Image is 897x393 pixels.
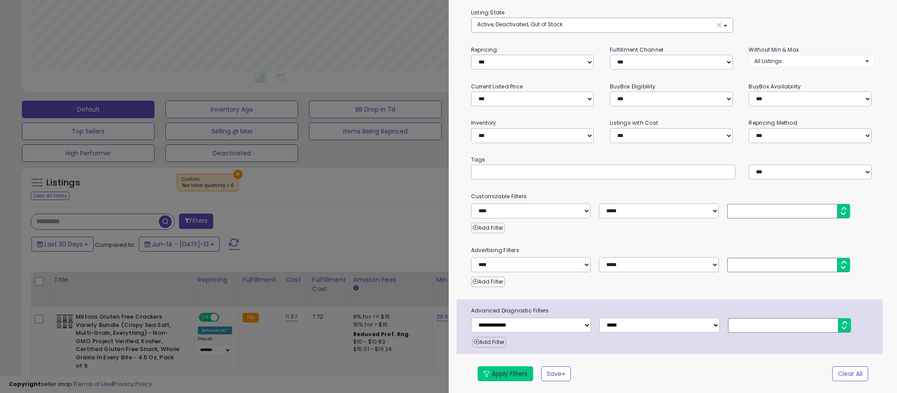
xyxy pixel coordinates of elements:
[464,155,881,165] small: Tags
[471,223,505,233] button: Add Filter
[471,119,496,126] small: Inventory
[610,119,658,126] small: Listings with Cost
[749,46,799,53] small: Without Min & Max
[749,55,874,67] button: All Listings
[471,18,733,32] button: Active, Deactivated, Out of Stock ×
[749,83,801,90] small: BuyBox Availability
[541,366,571,381] button: Save
[471,83,523,90] small: Current Listed Price
[832,366,868,381] button: Clear All
[471,9,505,16] small: Listing State
[464,192,881,201] small: Customizable Filters
[471,277,505,287] button: Add Filter
[716,21,722,30] span: ×
[471,46,497,53] small: Repricing
[464,306,883,316] span: Advanced Diagnostic Filters
[749,119,797,126] small: Repricing Method
[610,46,663,53] small: Fulfillment Channel
[477,21,563,28] span: Active, Deactivated, Out of Stock
[610,83,655,90] small: BuyBox Eligibility
[464,246,881,255] small: Advertising Filters
[472,337,506,347] button: Add Filter
[478,366,533,381] button: Apply Filters
[754,57,782,65] span: All Listings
